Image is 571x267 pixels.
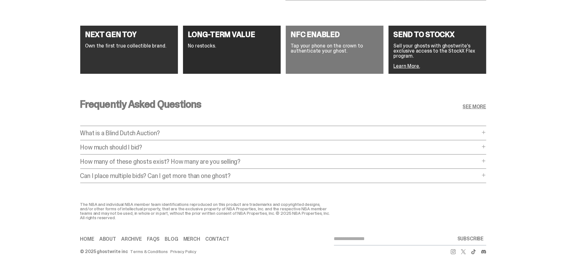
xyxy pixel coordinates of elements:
a: SEE MORE [463,104,486,109]
h4: NFC ENABLED [291,31,378,38]
h4: LONG-TERM VALUE [188,31,276,38]
a: Merch [183,237,200,242]
p: Sell your ghosts with ghostwrite’s exclusive access to the StockX Flex program. [394,43,481,59]
a: Learn More. [394,63,420,69]
a: Blog [165,237,178,242]
p: How many of these ghosts exist? How many are you selling? [80,158,480,165]
div: The NBA and individual NBA member team identifications reproduced on this product are trademarks ... [80,202,334,220]
p: How much should I bid? [80,144,480,150]
a: About [99,237,116,242]
div: © 2025 ghostwrite inc [80,249,128,254]
p: Can I place multiple bids? Can I get more than one ghost? [80,173,480,179]
p: Tap your phone on the crown to authenticate your ghost. [291,43,378,54]
a: Home [80,237,94,242]
a: Terms & Conditions [130,249,168,254]
a: Contact [205,237,229,242]
h4: NEXT GEN TOY [85,31,173,38]
p: No restocks. [188,43,276,48]
p: What is a Blind Dutch Auction? [80,130,480,136]
a: Archive [121,237,142,242]
h3: Frequently Asked Questions [80,99,201,109]
p: Own the first true collectible brand. [85,43,173,48]
a: Privacy Policy [170,249,196,254]
h4: SEND TO STOCKX [394,31,481,38]
a: FAQs [147,237,160,242]
button: SUBSCRIBE [455,232,486,245]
